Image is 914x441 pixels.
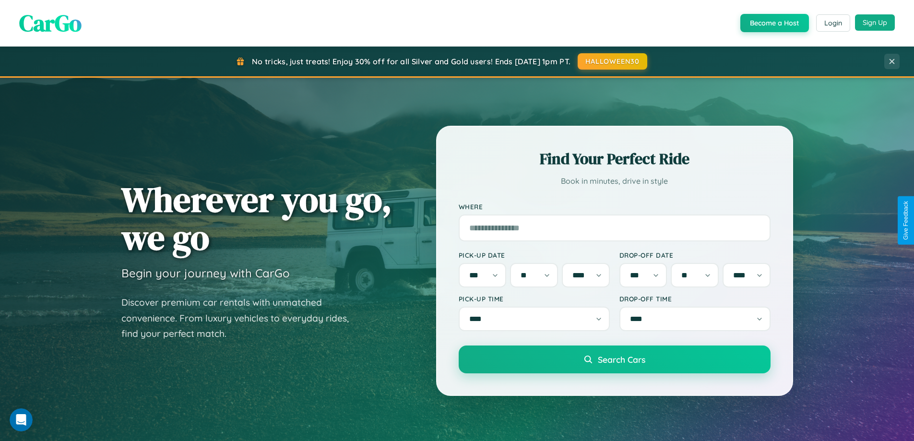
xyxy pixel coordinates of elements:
label: Where [459,203,771,211]
label: Drop-off Time [619,295,771,303]
button: Login [816,14,850,32]
iframe: Intercom live chat [10,408,33,431]
label: Pick-up Time [459,295,610,303]
button: Search Cars [459,346,771,373]
span: Search Cars [598,354,645,365]
p: Discover premium car rentals with unmatched convenience. From luxury vehicles to everyday rides, ... [121,295,361,342]
span: No tricks, just treats! Enjoy 30% off for all Silver and Gold users! Ends [DATE] 1pm PT. [252,57,570,66]
span: CarGo [19,7,82,39]
label: Drop-off Date [619,251,771,259]
div: Give Feedback [902,201,909,240]
p: Book in minutes, drive in style [459,174,771,188]
h2: Find Your Perfect Ride [459,148,771,169]
button: HALLOWEEN30 [578,53,647,70]
button: Become a Host [740,14,809,32]
label: Pick-up Date [459,251,610,259]
h3: Begin your journey with CarGo [121,266,290,280]
button: Sign Up [855,14,895,31]
h1: Wherever you go, we go [121,180,392,256]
